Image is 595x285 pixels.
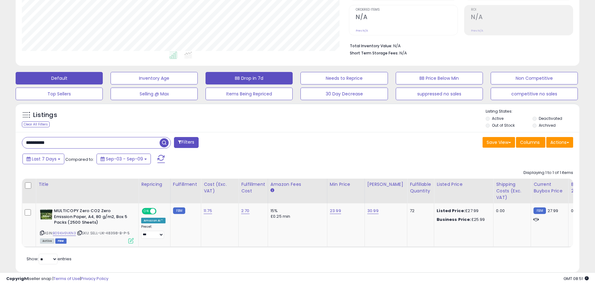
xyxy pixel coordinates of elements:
span: All listings currently available for purchase on Amazon [40,238,54,244]
div: Fulfillment Cost [241,181,265,194]
div: 0.00 [496,208,526,214]
div: Cost (Exc. VAT) [204,181,236,194]
div: £0.25 min [270,214,322,219]
div: BB Share 24h. [571,181,594,194]
span: FBM [55,238,67,244]
div: £27.99 [437,208,488,214]
div: Shipping Costs (Exc. VAT) [496,181,528,201]
div: Min Price [330,181,362,188]
span: Show: entries [27,256,72,262]
b: Listed Price: [437,208,465,214]
div: £25.99 [437,217,488,222]
div: seller snap | | [6,276,108,282]
small: Amazon Fees. [270,188,274,193]
div: Current Buybox Price [533,181,566,194]
div: Title [38,181,136,188]
span: Compared to: [65,156,94,162]
a: 30.99 [367,208,379,214]
div: Displaying 1 to 1 of 1 items [523,170,573,176]
strong: Copyright [6,276,29,282]
div: 15% [270,208,322,214]
div: 72 [410,208,429,214]
div: [PERSON_NAME] [367,181,404,188]
b: MULTICOPY Zero CO2 Zero Emission Paper, A4, 80 g/m2, Box 5 Packs (2500 Sheets) [54,208,130,227]
div: 0% [571,208,592,214]
div: Fulfillment [173,181,198,188]
small: FBM [533,207,546,214]
span: 2025-09-17 08:51 GMT [563,276,589,282]
div: ASIN: [40,208,134,243]
b: Business Price: [437,216,471,222]
div: Amazon Fees [270,181,325,188]
span: ON [142,209,150,214]
a: 11.75 [204,208,212,214]
a: 23.99 [330,208,341,214]
a: 2.70 [241,208,250,214]
div: Listed Price [437,181,491,188]
span: OFF [156,209,166,214]
a: Terms of Use [53,276,80,282]
span: | SKU: SELL-UK-48398-B-P-5 [77,231,130,236]
a: B09KH9VKN3 [53,231,76,236]
div: Preset: [141,225,166,239]
div: Fulfillable Quantity [410,181,431,194]
img: 41+Wim1n9EL._SL40_.jpg [40,208,52,221]
div: Amazon AI * [141,218,166,223]
div: Repricing [141,181,168,188]
small: FBM [173,207,185,214]
a: Privacy Policy [81,276,108,282]
span: 27.99 [548,208,558,214]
